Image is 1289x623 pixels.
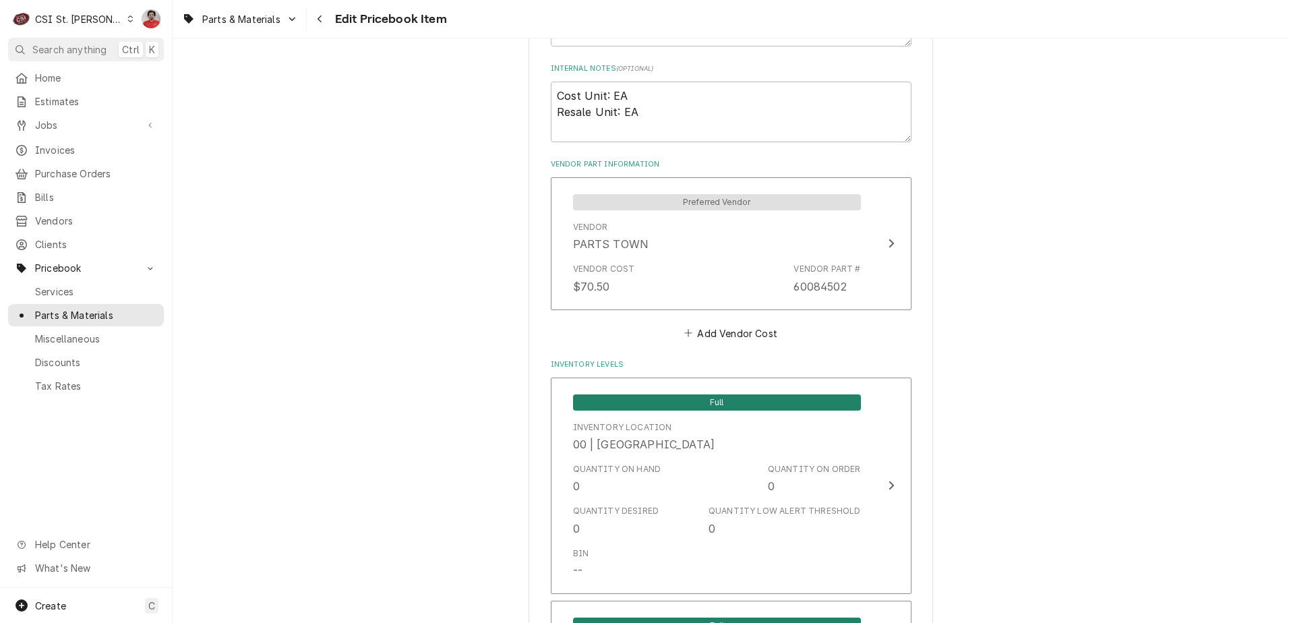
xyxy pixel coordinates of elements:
[573,393,861,411] div: Full
[573,436,715,452] div: 00 | [GEOGRAPHIC_DATA]
[8,375,164,397] a: Tax Rates
[148,599,155,613] span: C
[8,351,164,374] a: Discounts
[573,421,715,452] div: Location
[8,328,164,350] a: Miscellaneous
[709,521,715,537] div: 0
[551,359,911,370] label: Inventory Levels
[551,378,911,594] button: Update Inventory Level
[573,221,608,233] div: Vendor
[8,67,164,89] a: Home
[35,94,157,109] span: Estimates
[35,261,137,275] span: Pricebook
[35,71,157,85] span: Home
[8,257,164,279] a: Go to Pricebook
[177,8,303,30] a: Go to Parts & Materials
[8,210,164,232] a: Vendors
[12,9,31,28] div: C
[35,190,157,204] span: Bills
[142,9,160,28] div: NF
[35,308,157,322] span: Parts & Materials
[768,478,775,494] div: 0
[573,562,582,578] div: --
[35,285,157,299] span: Services
[573,263,635,275] div: Vendor Cost
[551,63,911,142] div: Internal Notes
[331,10,447,28] span: Edit Pricebook Item
[35,167,157,181] span: Purchase Orders
[573,547,589,578] div: Bin
[35,561,156,575] span: What's New
[8,139,164,161] a: Invoices
[35,143,157,157] span: Invoices
[35,355,157,369] span: Discounts
[573,505,659,536] div: Quantity Desired
[35,118,137,132] span: Jobs
[573,521,580,537] div: 0
[573,421,672,434] div: Inventory Location
[8,557,164,579] a: Go to What's New
[573,194,861,210] span: Preferred Vendor
[35,12,123,26] div: CSI St. [PERSON_NAME]
[573,547,589,560] div: Bin
[8,186,164,208] a: Bills
[35,237,157,251] span: Clients
[573,478,580,494] div: 0
[35,537,156,552] span: Help Center
[8,90,164,113] a: Estimates
[573,193,861,210] div: Preferred Vendor
[8,38,164,61] button: Search anythingCtrlK
[573,394,861,411] span: Full
[793,263,860,294] div: Vendor Part #
[12,9,31,28] div: CSI St. Louis's Avatar
[573,505,659,517] div: Quantity Desired
[551,159,911,170] label: Vendor Part Information
[551,159,911,343] div: Vendor Part Information
[573,263,635,294] div: Vendor Cost
[551,82,911,142] textarea: Cost Unit: EA Resale Unit: EA
[35,379,157,393] span: Tax Rates
[35,600,66,612] span: Create
[573,278,610,295] div: $70.50
[35,214,157,228] span: Vendors
[616,65,654,72] span: ( optional )
[682,324,780,343] button: Add Vendor Cost
[793,278,846,295] div: 60084502
[309,8,331,30] button: Navigate back
[8,114,164,136] a: Go to Jobs
[122,42,140,57] span: Ctrl
[551,177,911,309] button: Update Vendor Part Cost
[32,42,107,57] span: Search anything
[8,304,164,326] a: Parts & Materials
[793,263,860,275] div: Vendor Part #
[8,280,164,303] a: Services
[551,63,911,74] label: Internal Notes
[768,463,861,475] div: Quantity on Order
[768,463,861,494] div: Quantity on Order
[35,332,157,346] span: Miscellaneous
[709,505,860,536] div: Quantity Low Alert Threshold
[709,505,860,517] div: Quantity Low Alert Threshold
[149,42,155,57] span: K
[573,463,661,475] div: Quantity on Hand
[202,12,280,26] span: Parts & Materials
[8,162,164,185] a: Purchase Orders
[8,533,164,556] a: Go to Help Center
[8,233,164,256] a: Clients
[573,463,661,494] div: Quantity on Hand
[573,221,649,252] div: Vendor
[573,236,649,252] div: PARTS TOWN
[142,9,160,28] div: Nicholas Faubert's Avatar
